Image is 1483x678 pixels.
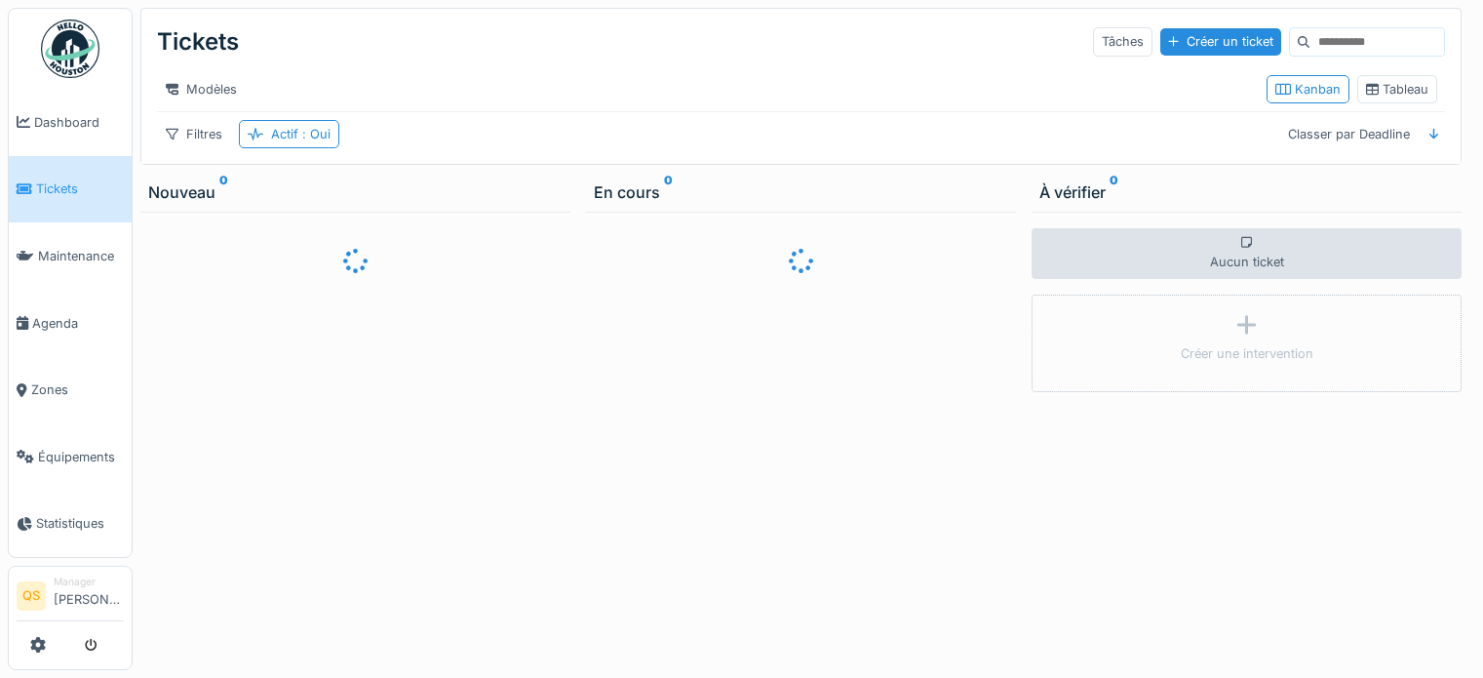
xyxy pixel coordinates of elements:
[36,179,124,198] span: Tickets
[31,380,124,399] span: Zones
[38,448,124,466] span: Équipements
[36,514,124,533] span: Statistiques
[1366,80,1428,99] div: Tableau
[1039,180,1454,204] div: À vérifier
[157,75,246,103] div: Modèles
[9,356,132,423] a: Zones
[9,222,132,290] a: Maintenance
[1110,180,1118,204] sup: 0
[664,180,673,204] sup: 0
[298,127,331,141] span: : Oui
[594,180,1008,204] div: En cours
[1032,228,1462,279] div: Aucun ticket
[219,180,228,204] sup: 0
[1181,344,1313,363] div: Créer une intervention
[9,491,132,558] a: Statistiques
[9,89,132,156] a: Dashboard
[54,575,124,589] div: Manager
[1275,80,1341,99] div: Kanban
[9,423,132,491] a: Équipements
[17,575,124,621] a: QS Manager[PERSON_NAME]
[34,113,124,132] span: Dashboard
[17,581,46,611] li: QS
[1093,27,1152,56] div: Tâches
[157,120,231,148] div: Filtres
[157,17,239,67] div: Tickets
[41,20,99,78] img: Badge_color-CXgf-gQk.svg
[38,247,124,265] span: Maintenance
[1160,28,1281,55] div: Créer un ticket
[54,575,124,617] li: [PERSON_NAME]
[271,125,331,143] div: Actif
[9,156,132,223] a: Tickets
[32,314,124,333] span: Agenda
[1279,120,1419,148] div: Classer par Deadline
[148,180,563,204] div: Nouveau
[9,290,132,357] a: Agenda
